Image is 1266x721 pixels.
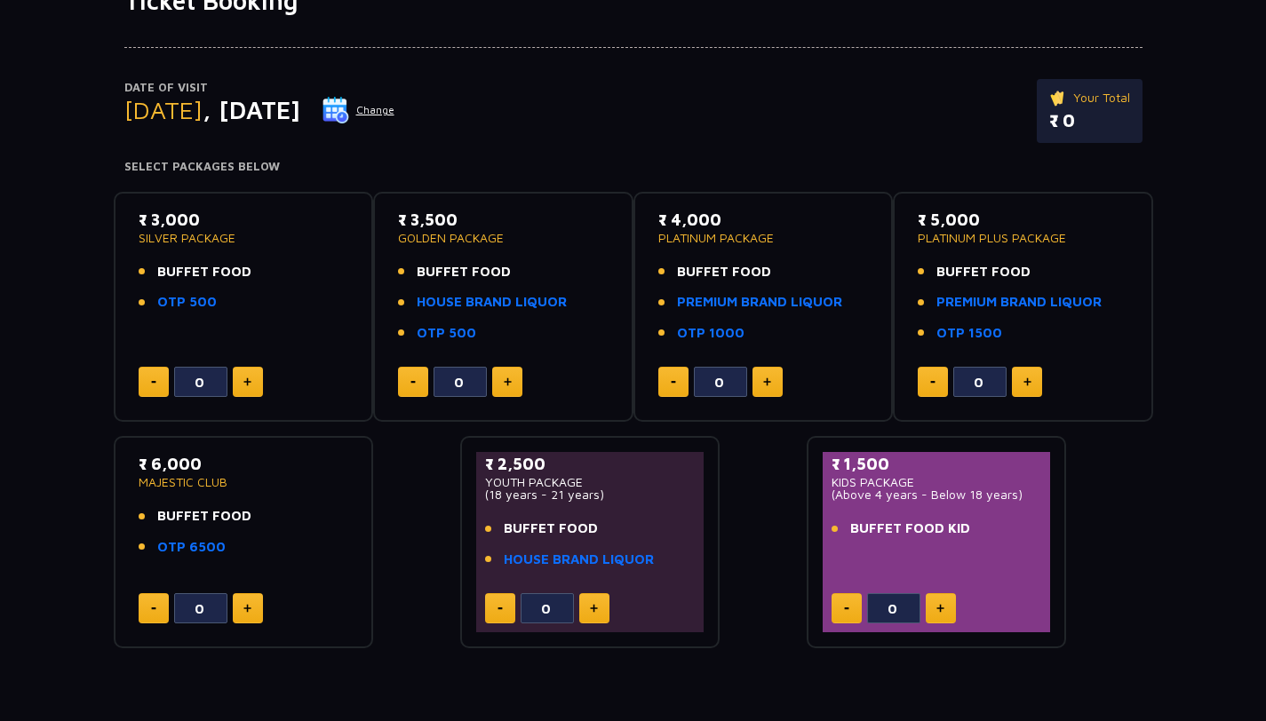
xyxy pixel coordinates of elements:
[139,452,349,476] p: ₹ 6,000
[677,323,744,344] a: OTP 1000
[936,292,1102,313] a: PREMIUM BRAND LIQUOR
[203,95,300,124] span: , [DATE]
[504,519,598,539] span: BUFFET FOOD
[844,607,849,610] img: minus
[671,381,676,384] img: minus
[930,381,936,384] img: minus
[590,604,598,613] img: plus
[139,208,349,232] p: ₹ 3,000
[485,488,696,501] p: (18 years - 21 years)
[504,550,654,570] a: HOUSE BRAND LIQUOR
[124,79,395,97] p: Date of Visit
[1049,107,1130,134] p: ₹ 0
[417,323,476,344] a: OTP 500
[398,208,609,232] p: ₹ 3,500
[410,381,416,384] img: minus
[243,604,251,613] img: plus
[139,476,349,488] p: MAJESTIC CLUB
[936,262,1031,282] span: BUFFET FOOD
[485,476,696,488] p: YOUTH PACKAGE
[139,232,349,244] p: SILVER PACKAGE
[243,377,251,386] img: plus
[936,323,1002,344] a: OTP 1500
[417,262,511,282] span: BUFFET FOOD
[832,452,1042,476] p: ₹ 1,500
[1049,88,1130,107] p: Your Total
[157,506,251,527] span: BUFFET FOOD
[763,377,771,386] img: plus
[832,476,1042,488] p: KIDS PACKAGE
[157,292,217,313] a: OTP 500
[504,377,512,386] img: plus
[151,381,156,384] img: minus
[157,537,226,558] a: OTP 6500
[157,262,251,282] span: BUFFET FOOD
[1023,377,1031,386] img: plus
[658,232,869,244] p: PLATINUM PACKAGE
[322,96,395,124] button: Change
[124,160,1143,174] h4: Select Packages Below
[398,232,609,244] p: GOLDEN PACKAGE
[936,604,944,613] img: plus
[677,292,842,313] a: PREMIUM BRAND LIQUOR
[498,607,503,610] img: minus
[485,452,696,476] p: ₹ 2,500
[677,262,771,282] span: BUFFET FOOD
[850,519,970,539] span: BUFFET FOOD KID
[832,488,1042,501] p: (Above 4 years - Below 18 years)
[124,95,203,124] span: [DATE]
[417,292,567,313] a: HOUSE BRAND LIQUOR
[1049,88,1068,107] img: ticket
[918,232,1128,244] p: PLATINUM PLUS PACKAGE
[658,208,869,232] p: ₹ 4,000
[918,208,1128,232] p: ₹ 5,000
[151,607,156,610] img: minus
